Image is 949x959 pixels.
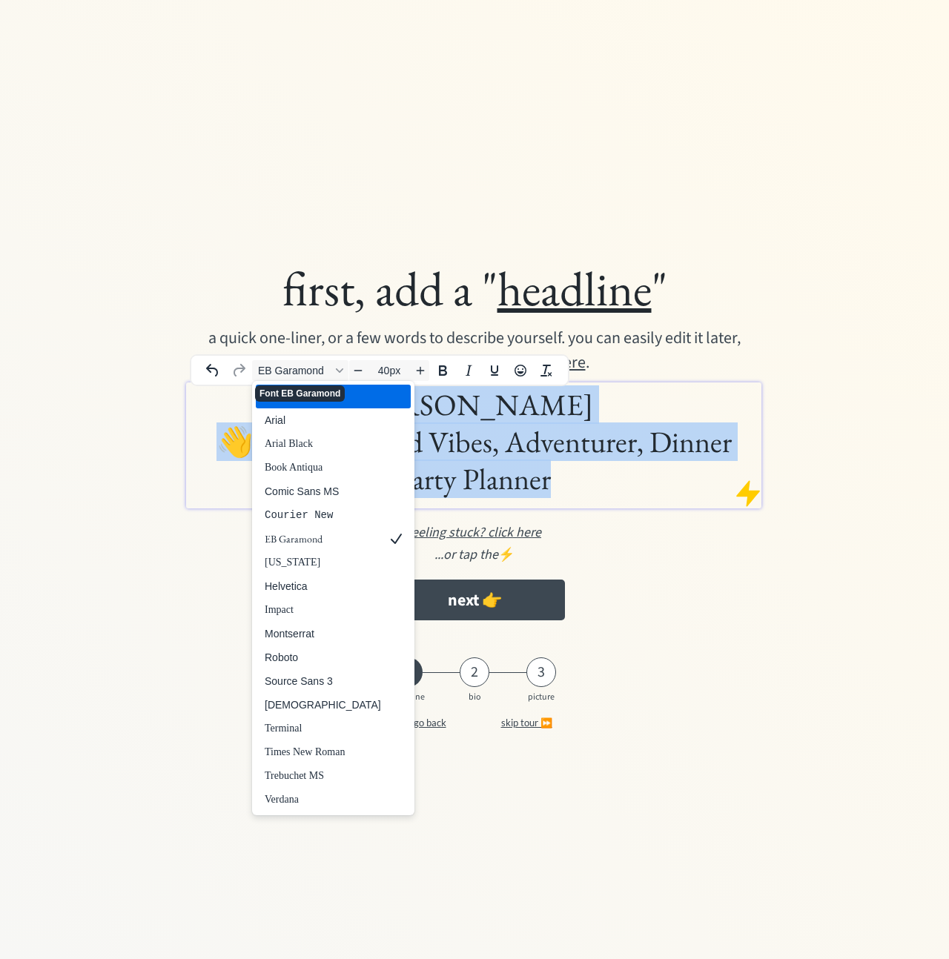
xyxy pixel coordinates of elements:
[265,554,381,571] div: [US_STATE]
[430,360,455,381] button: Bold
[256,551,411,574] div: Georgia
[265,459,381,477] div: Book Antiqua
[265,672,381,690] div: Source Sans 3
[265,791,381,809] div: Verdana
[256,717,411,740] div: Terminal
[508,360,533,381] button: Emojis
[478,708,575,737] button: skip tour ⏩
[523,692,560,703] div: picture
[252,360,348,381] button: Font EB Garamond
[482,360,507,381] button: Underline
[265,601,381,619] div: Impact
[460,663,489,681] div: 2
[265,767,381,785] div: Trebuchet MS
[256,740,411,764] div: Times New Roman
[256,669,411,693] div: Source Sans 3
[497,257,652,319] u: headline
[265,411,381,429] div: Arial
[256,574,411,598] div: Helvetica
[526,663,556,681] div: 3
[256,408,411,432] div: Arial
[122,259,827,319] div: first, add a " "
[555,351,586,374] u: here
[256,788,411,812] div: Verdana
[265,388,381,405] div: Andale Mono
[534,360,559,381] button: Clear formatting
[265,625,381,643] div: Montserrat
[265,696,381,714] div: [DEMOGRAPHIC_DATA]
[256,456,411,479] div: Book Antiqua
[256,479,411,503] div: Comic Sans MS
[265,648,381,666] div: Roboto
[256,527,411,551] div: EB Garamond
[434,545,498,564] em: ...or tap the
[200,360,225,381] button: Undo
[456,692,493,703] div: bio
[349,360,367,381] button: Decrease font size
[408,523,541,542] u: feeling stuck? click here
[265,530,381,548] div: EB Garamond
[256,598,411,622] div: Impact
[256,693,411,717] div: Tahoma
[265,482,381,500] div: Comic Sans MS
[256,764,411,788] div: Trebuchet MS
[256,646,411,669] div: Roboto
[385,580,565,620] button: next 👉
[265,720,381,737] div: Terminal
[456,360,481,381] button: Italic
[256,432,411,456] div: Arial Black
[190,386,758,497] h1: [PERSON_NAME] 👋 CEO of Good Vibes, Adventurer, Dinner Party Planner
[411,360,429,381] button: Increase font size
[374,708,471,737] button: ⬅️ go back
[258,365,331,376] span: EB Garamond
[256,385,411,408] div: Andale Mono
[256,503,411,527] div: Courier New
[256,622,411,646] div: Montserrat
[226,360,251,381] button: Redo
[265,577,381,595] div: Helvetica
[265,506,381,524] div: Courier New
[122,545,827,565] div: ⚡️
[265,743,381,761] div: Times New Roman
[205,326,745,375] div: a quick one-liner, or a few words to describe yourself. you can easily edit it later, or preview ...
[265,435,381,453] div: Arial Black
